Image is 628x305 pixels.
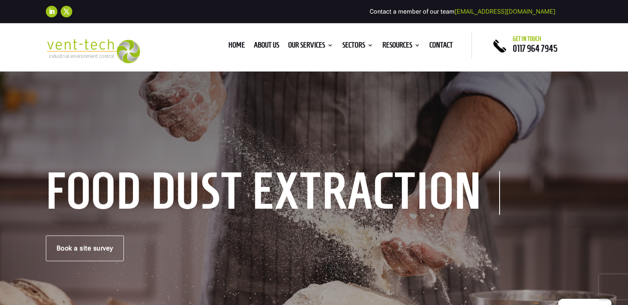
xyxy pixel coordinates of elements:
[254,42,279,51] a: About us
[61,6,72,17] a: Follow on X
[513,36,541,42] span: Get in touch
[429,42,453,51] a: Contact
[46,39,140,63] img: 2023-09-27T08_35_16.549ZVENT-TECH---Clear-background
[455,8,555,15] a: [EMAIL_ADDRESS][DOMAIN_NAME]
[370,8,555,15] span: Contact a member of our team
[288,42,333,51] a: Our Services
[46,6,57,17] a: Follow on LinkedIn
[342,42,373,51] a: Sectors
[382,42,420,51] a: Resources
[46,171,500,215] h1: Food Dust Extraction
[513,43,557,53] a: 0117 964 7945
[46,236,124,261] a: Book a site survey
[228,42,245,51] a: Home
